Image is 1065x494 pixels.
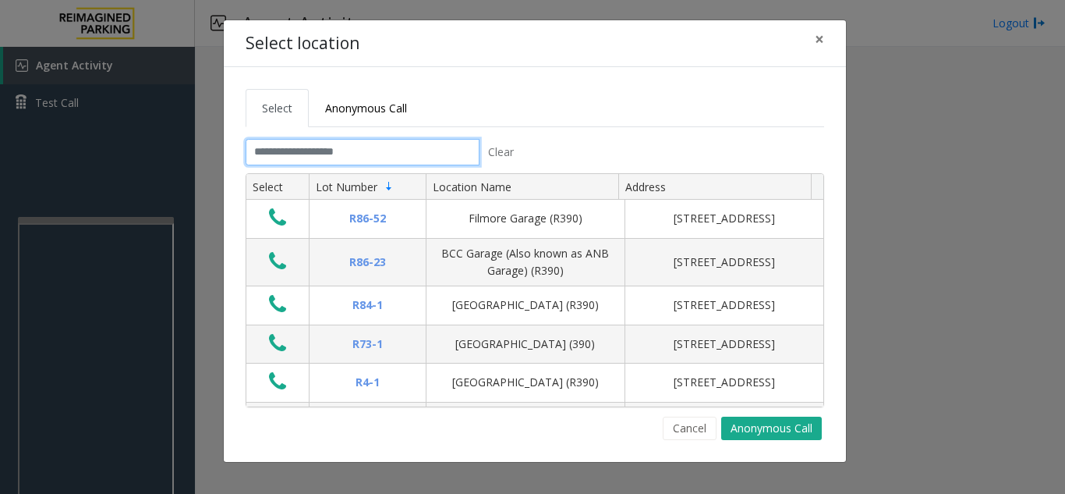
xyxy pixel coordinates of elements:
button: Close [804,20,835,59]
span: Lot Number [316,179,377,194]
button: Anonymous Call [721,417,822,440]
div: [STREET_ADDRESS] [635,336,814,353]
button: Clear [479,139,523,165]
div: Filmore Garage (R390) [436,210,615,227]
div: [GEOGRAPHIC_DATA] (R390) [436,297,615,314]
div: R4-1 [319,374,416,391]
div: Data table [246,174,823,407]
div: [GEOGRAPHIC_DATA] (390) [436,336,615,353]
h4: Select location [246,31,359,56]
div: [STREET_ADDRESS] [635,374,814,391]
div: R73-1 [319,336,416,353]
th: Select [246,174,309,201]
div: [STREET_ADDRESS] [635,254,814,271]
span: Select [262,101,292,116]
span: Anonymous Call [325,101,407,116]
ul: Tabs [246,89,824,127]
span: × [815,28,824,50]
div: [STREET_ADDRESS] [635,210,814,227]
div: R86-52 [319,210,416,227]
button: Cancel [663,417,716,440]
div: [STREET_ADDRESS] [635,297,814,314]
span: Sortable [383,180,395,193]
span: Location Name [433,179,511,194]
div: R84-1 [319,297,416,314]
div: BCC Garage (Also known as ANB Garage) (R390) [436,245,615,280]
div: [GEOGRAPHIC_DATA] (R390) [436,374,615,391]
div: R86-23 [319,254,416,271]
span: Address [625,179,666,194]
